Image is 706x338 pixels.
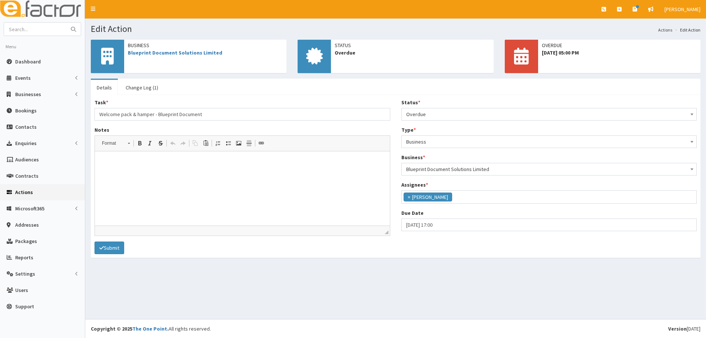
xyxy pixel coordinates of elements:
[668,325,700,332] div: [DATE]
[406,109,692,119] span: Overdue
[406,164,692,174] span: Blueprint Document Solutions Limited
[91,325,169,332] strong: Copyright © 2025 .
[406,137,692,147] span: Business
[256,138,266,148] a: Link (Ctrl+L)
[15,75,31,81] span: Events
[4,23,66,36] input: Search...
[15,303,34,310] span: Support
[98,138,134,148] a: Format
[401,209,424,217] label: Due Date
[91,24,700,34] h1: Edit Action
[91,80,118,95] a: Details
[168,138,178,148] a: Undo (Ctrl+Z)
[15,156,39,163] span: Audiences
[401,154,425,161] label: Business
[15,58,41,65] span: Dashboard
[658,27,672,33] a: Actions
[15,287,28,293] span: Users
[401,126,416,134] label: Type
[155,138,166,148] a: Strike Through
[213,138,223,148] a: Insert/Remove Numbered List
[401,163,697,175] span: Blueprint Document Solutions Limited
[404,193,452,201] li: Sophie Surfleet
[15,205,44,212] span: Microsoft365
[85,319,706,338] footer: All rights reserved.
[223,138,233,148] a: Insert/Remove Bulleted List
[15,91,41,98] span: Businesses
[145,138,155,148] a: Italic (Ctrl+I)
[15,254,33,261] span: Reports
[95,151,390,226] iframe: Rich Text Editor, notes
[15,221,39,228] span: Addresses
[408,193,410,201] span: ×
[664,6,700,13] span: [PERSON_NAME]
[132,325,167,332] a: The One Point
[15,270,35,277] span: Settings
[385,230,388,234] span: Drag to resize
[15,107,37,114] span: Bookings
[120,80,164,95] a: Change Log (1)
[401,181,428,188] label: Assignees
[15,124,37,130] span: Contacts
[15,189,33,196] span: Actions
[542,42,697,49] span: OVERDUE
[401,108,697,121] span: Overdue
[178,138,188,148] a: Redo (Ctrl+Y)
[95,126,109,134] label: Notes
[401,99,420,106] label: Status
[98,138,124,148] span: Format
[233,138,244,148] a: Image
[128,49,222,56] a: Blueprint Document Solutions Limited
[128,42,283,49] span: Business
[135,138,145,148] a: Bold (Ctrl+B)
[95,242,124,254] button: Submit
[668,325,687,332] b: Version
[15,173,39,179] span: Contracts
[95,99,108,106] label: Task
[244,138,254,148] a: Insert Horizontal Line
[335,49,490,56] span: Overdue
[15,238,37,245] span: Packages
[15,140,37,147] span: Enquiries
[673,27,700,33] li: Edit Action
[542,49,697,56] span: [DATE] 05:00 PM
[401,135,697,148] span: Business
[190,138,200,148] a: Copy (Ctrl+C)
[335,42,490,49] span: Status
[200,138,211,148] a: Paste (Ctrl+V)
